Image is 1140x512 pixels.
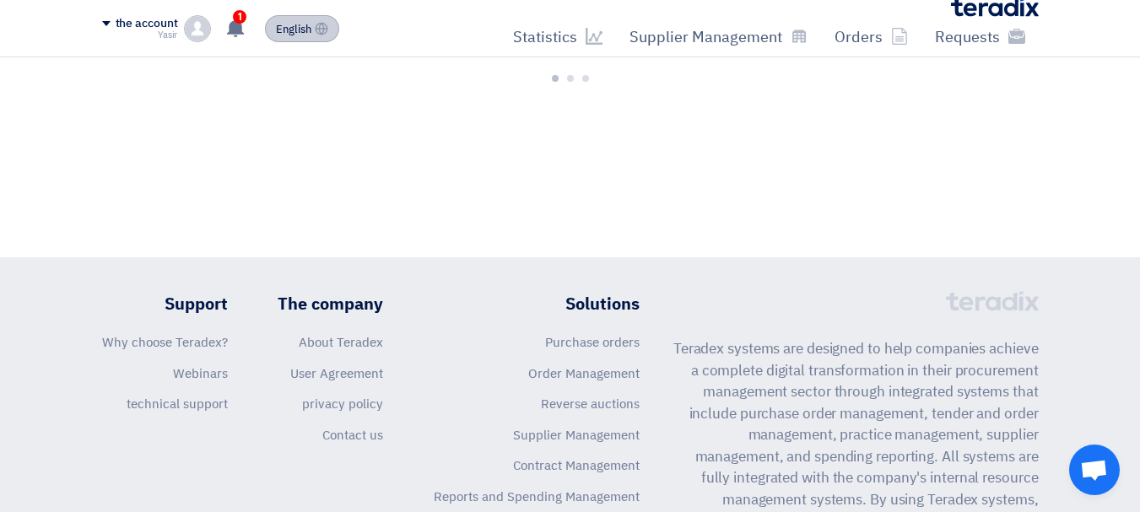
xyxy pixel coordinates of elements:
[541,395,640,413] a: Reverse auctions
[821,17,921,57] a: Orders
[629,25,782,48] font: Supplier Management
[102,333,228,352] a: Why choose Teradex?
[278,291,383,316] font: The company
[935,25,1000,48] font: Requests
[835,25,883,48] font: Orders
[616,17,821,57] a: Supplier Management
[434,488,640,506] a: Reports and Spending Management
[528,364,640,383] a: Order Management
[165,291,228,316] font: Support
[184,15,211,42] img: profile_test.png
[513,426,640,445] a: Supplier Management
[500,17,616,57] a: Statistics
[1069,445,1120,495] div: Open chat
[921,17,1039,57] a: Requests
[127,395,228,413] a: technical support
[276,21,311,37] font: English
[238,11,242,23] font: 1
[565,291,640,316] font: Solutions
[173,364,228,383] a: Webinars
[513,456,640,475] a: Contract Management
[116,14,178,32] font: the account
[302,395,383,413] a: privacy policy
[290,364,383,383] a: User Agreement
[545,333,640,352] a: Purchase orders
[299,333,383,352] a: About Teradex
[513,25,577,48] font: Statistics
[158,28,178,42] font: Yasir
[322,426,383,445] a: Contact us
[265,15,339,42] button: English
